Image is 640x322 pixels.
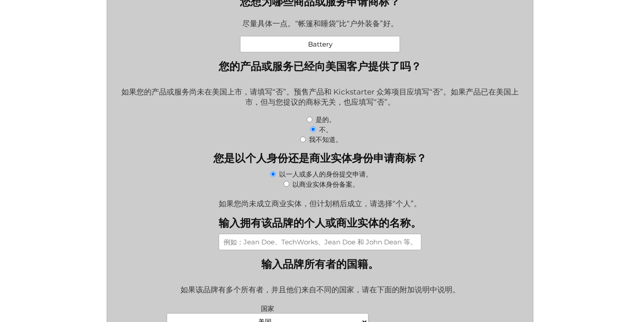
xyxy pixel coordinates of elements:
font: 如果您尚未成立商业实体，但计划稍后成立，请选择“个人”。 [219,199,421,208]
font: 您的产品或服务已经向美国客户提供了吗？ [219,60,421,73]
input: 例如：Jean Doe、TechWorks、Jean Doe 和 John Dean 等。 [219,234,421,250]
font: 是的。 [316,115,336,124]
font: 如果该品牌有多个所有者，并且他们来自不同的国家，请在下面的附加说明中说明。 [180,285,460,294]
input: 例如：宠物牵引绳；医疗保健咨询；基于网络的会计软件 [240,36,400,52]
font: 不。 [319,126,332,134]
font: 如果您的产品或服务尚未在美国上市，请填写“否”。预售产品和 Kickstarter 众筹项目应填写“否”。如果产品已在美国上市，但与您提议的商标无关，也应填写“否”。 [121,87,519,106]
font: 国家 [261,304,274,313]
font: 您是以个人身份还是商业实体身份申请商标？ [213,152,427,165]
font: 输入拥有该品牌的个人或商业实体的名称。 [219,216,421,229]
font: 尽量具体一点。“帐篷和睡袋”比“户外装备”好。 [242,19,398,28]
font: 我不知道。 [309,135,342,144]
font: 输入品牌所有者的国籍。 [261,258,379,271]
font: 以一人或多人的身份提交申请。 [279,170,372,178]
font: 以商业实体身份备案。 [292,180,359,188]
